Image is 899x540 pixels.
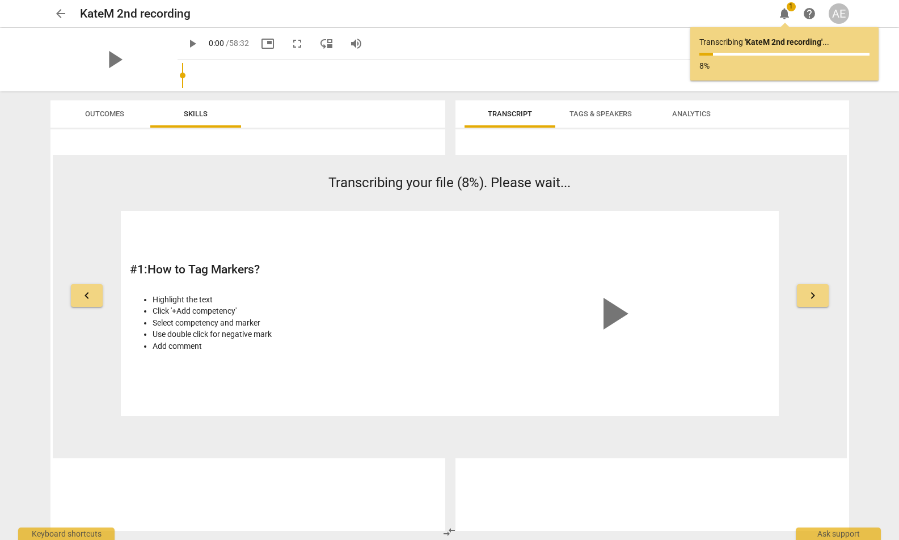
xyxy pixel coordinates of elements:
[796,528,881,540] div: Ask support
[184,109,208,118] span: Skills
[209,39,224,48] span: 0:00
[258,33,278,54] button: Picture in picture
[787,2,796,11] span: 1
[80,7,191,21] h2: KateM 2nd recording
[316,33,337,54] button: View player as separate pane
[54,7,67,20] span: arrow_back
[585,286,640,341] span: play_arrow
[699,60,870,72] p: 8%
[261,37,275,50] span: picture_in_picture
[778,7,791,20] span: notifications
[80,289,94,302] span: keyboard_arrow_left
[18,528,115,540] div: Keyboard shortcuts
[185,37,199,50] span: play_arrow
[745,37,822,47] b: ' KateM 2nd recording '
[806,289,820,302] span: keyboard_arrow_right
[799,3,820,24] a: Help
[153,328,444,340] li: Use double click for negative mark
[569,109,632,118] span: Tags & Speakers
[699,36,870,48] p: Transcribing ...
[290,37,304,50] span: fullscreen
[153,340,444,352] li: Add comment
[803,7,816,20] span: help
[226,39,249,48] span: / 58:32
[774,3,795,24] button: Notifications
[153,305,444,317] li: Click '+Add competency'
[182,33,202,54] button: Play
[672,109,711,118] span: Analytics
[153,317,444,329] li: Select competency and marker
[99,45,129,74] span: play_arrow
[349,37,363,50] span: volume_up
[320,37,334,50] span: move_down
[442,525,456,539] span: compare_arrows
[328,175,571,191] span: Transcribing your file (8%). Please wait...
[130,263,444,277] h2: # 1 : How to Tag Markers?
[346,33,366,54] button: Volume
[829,3,849,24] button: AE
[287,33,307,54] button: Fullscreen
[153,294,444,306] li: Highlight the text
[85,109,124,118] span: Outcomes
[488,109,532,118] span: Transcript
